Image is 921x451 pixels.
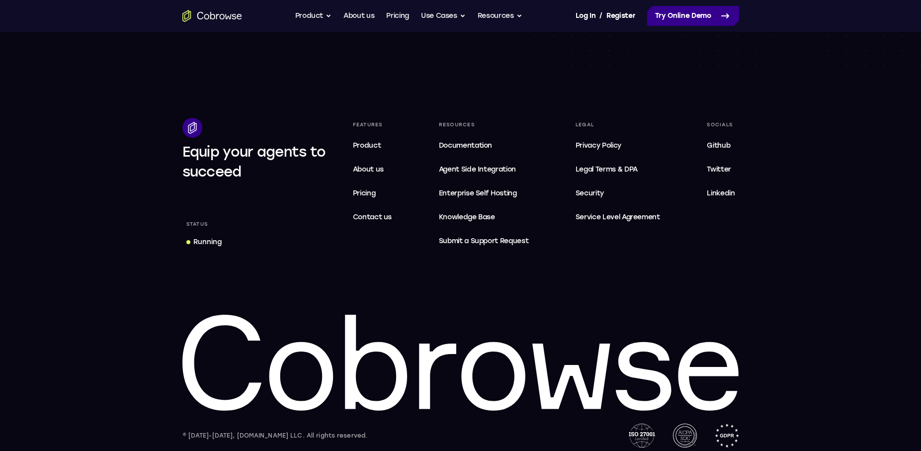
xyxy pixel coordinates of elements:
[439,213,495,221] span: Knowledge Base
[629,424,655,448] img: ISO
[421,6,466,26] button: Use Cases
[182,217,212,231] div: Status
[572,118,664,132] div: Legal
[435,136,533,156] a: Documentation
[386,6,409,26] a: Pricing
[647,6,739,26] a: Try Online Demo
[703,183,739,203] a: Linkedin
[435,207,533,227] a: Knowledge Base
[439,187,529,199] span: Enterprise Self Hosting
[343,6,374,26] a: About us
[435,160,533,180] a: Agent Side Integration
[349,207,396,227] a: Contact us
[349,118,396,132] div: Features
[576,165,638,174] span: Legal Terms & DPA
[572,207,664,227] a: Service Level Agreement
[606,6,635,26] a: Register
[353,213,392,221] span: Contact us
[703,160,739,180] a: Twitter
[707,141,730,150] span: Github
[439,235,529,247] span: Submit a Support Request
[572,160,664,180] a: Legal Terms & DPA
[435,118,533,132] div: Resources
[349,136,396,156] a: Product
[673,424,697,448] img: AICPA SOC
[703,136,739,156] a: Github
[478,6,522,26] button: Resources
[193,237,222,247] div: Running
[703,118,739,132] div: Socials
[576,6,595,26] a: Log In
[435,231,533,251] a: Submit a Support Request
[182,143,326,180] span: Equip your agents to succeed
[182,233,226,251] a: Running
[353,141,381,150] span: Product
[715,424,739,448] img: GDPR
[435,183,533,203] a: Enterprise Self Hosting
[182,431,368,441] div: © [DATE]-[DATE], [DOMAIN_NAME] LLC. All rights reserved.
[182,10,242,22] a: Go to the home page
[572,183,664,203] a: Security
[576,189,604,197] span: Security
[439,164,529,176] span: Agent Side Integration
[576,141,621,150] span: Privacy Policy
[599,10,602,22] span: /
[572,136,664,156] a: Privacy Policy
[707,165,731,174] span: Twitter
[349,183,396,203] a: Pricing
[353,165,384,174] span: About us
[353,189,376,197] span: Pricing
[295,6,332,26] button: Product
[439,141,492,150] span: Documentation
[349,160,396,180] a: About us
[576,211,660,223] span: Service Level Agreement
[707,189,735,197] span: Linkedin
